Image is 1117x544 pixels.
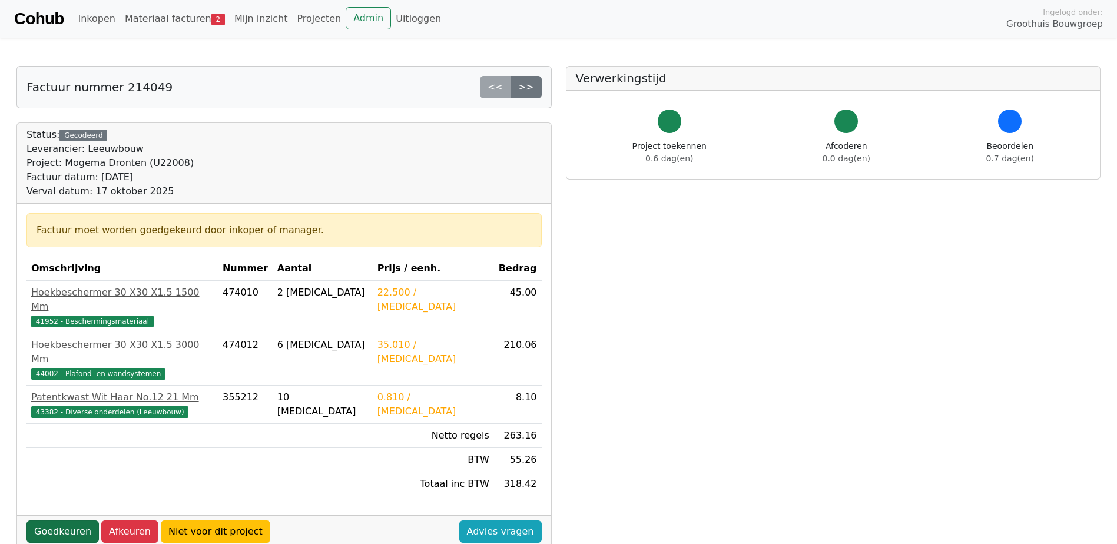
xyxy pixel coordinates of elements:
th: Nummer [218,257,273,281]
td: Netto regels [373,424,494,448]
a: Hoekbeschermer 30 X30 X1.5 1500 Mm41952 - Beschermingsmateriaal [31,286,213,328]
div: Project toekennen [632,140,707,165]
a: Afkeuren [101,520,158,543]
a: Uitloggen [391,7,446,31]
span: 41952 - Beschermingsmateriaal [31,316,154,327]
div: Afcoderen [823,140,870,165]
h5: Factuur nummer 214049 [26,80,173,94]
a: Hoekbeschermer 30 X30 X1.5 3000 Mm44002 - Plafond- en wandsystemen [31,338,213,380]
span: 2 [211,14,225,25]
td: 355212 [218,386,273,424]
div: 0.810 / [MEDICAL_DATA] [377,390,489,419]
td: Totaal inc BTW [373,472,494,496]
td: 474012 [218,333,273,386]
div: 35.010 / [MEDICAL_DATA] [377,338,489,366]
div: Factuur datum: [DATE] [26,170,194,184]
th: Aantal [273,257,373,281]
td: BTW [373,448,494,472]
a: Patentkwast Wit Haar No.12 21 Mm43382 - Diverse onderdelen (Leeuwbouw) [31,390,213,419]
div: Hoekbeschermer 30 X30 X1.5 1500 Mm [31,286,213,314]
div: Factuur moet worden goedgekeurd door inkoper of manager. [37,223,532,237]
a: Projecten [292,7,346,31]
span: Ingelogd onder: [1043,6,1103,18]
a: Cohub [14,5,64,33]
th: Omschrijving [26,257,218,281]
span: 44002 - Plafond- en wandsystemen [31,368,165,380]
a: Mijn inzicht [230,7,293,31]
div: 6 [MEDICAL_DATA] [277,338,368,352]
td: 8.10 [494,386,542,424]
a: Inkopen [73,7,120,31]
div: Project: Mogema Dronten (U22008) [26,156,194,170]
td: 474010 [218,281,273,333]
a: >> [511,76,542,98]
div: Patentkwast Wit Haar No.12 21 Mm [31,390,213,404]
div: 10 [MEDICAL_DATA] [277,390,368,419]
span: 43382 - Diverse onderdelen (Leeuwbouw) [31,406,188,418]
td: 55.26 [494,448,542,472]
div: Beoordelen [986,140,1034,165]
a: Advies vragen [459,520,542,543]
td: 263.16 [494,424,542,448]
td: 210.06 [494,333,542,386]
div: 2 [MEDICAL_DATA] [277,286,368,300]
div: Leverancier: Leeuwbouw [26,142,194,156]
div: Hoekbeschermer 30 X30 X1.5 3000 Mm [31,338,213,366]
a: Materiaal facturen2 [120,7,230,31]
h5: Verwerkingstijd [576,71,1091,85]
td: 45.00 [494,281,542,333]
a: Niet voor dit project [161,520,270,543]
th: Prijs / eenh. [373,257,494,281]
span: Groothuis Bouwgroep [1006,18,1103,31]
div: Gecodeerd [59,130,107,141]
span: 0.7 dag(en) [986,154,1034,163]
a: Goedkeuren [26,520,99,543]
th: Bedrag [494,257,542,281]
a: Admin [346,7,391,29]
div: Verval datum: 17 oktober 2025 [26,184,194,198]
td: 318.42 [494,472,542,496]
span: 0.0 dag(en) [823,154,870,163]
span: 0.6 dag(en) [645,154,693,163]
div: 22.500 / [MEDICAL_DATA] [377,286,489,314]
div: Status: [26,128,194,198]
